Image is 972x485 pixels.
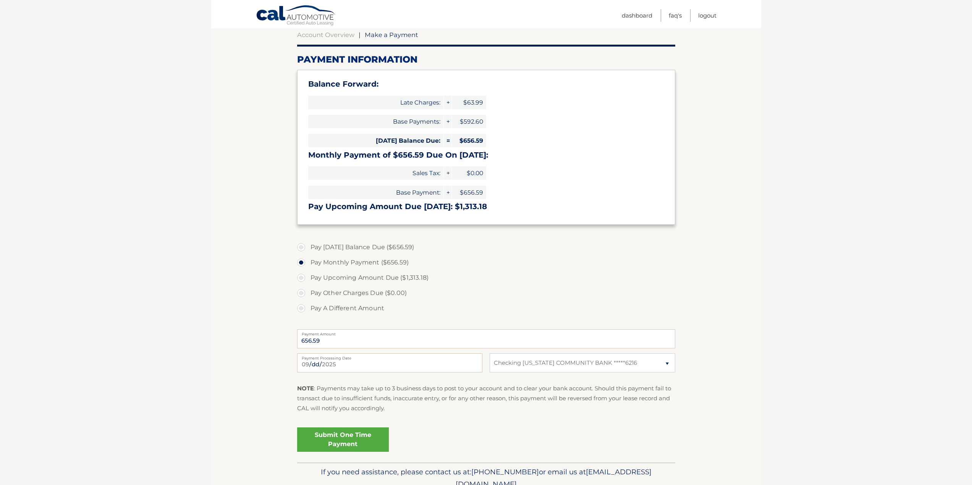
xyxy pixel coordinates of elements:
span: + [444,96,451,109]
a: Account Overview [297,31,354,39]
a: FAQ's [669,9,682,22]
input: Payment Amount [297,329,675,348]
span: Make a Payment [365,31,418,39]
span: + [444,115,451,128]
label: Payment Amount [297,329,675,335]
label: Pay Monthly Payment ($656.59) [297,255,675,270]
span: $656.59 [452,186,486,199]
a: Submit One Time Payment [297,427,389,452]
h3: Pay Upcoming Amount Due [DATE]: $1,313.18 [308,202,664,211]
span: $63.99 [452,96,486,109]
span: Late Charges: [308,96,443,109]
input: Payment Date [297,353,482,372]
label: Pay [DATE] Balance Due ($656.59) [297,240,675,255]
strong: NOTE [297,385,314,392]
h3: Balance Forward: [308,79,664,89]
h3: Monthly Payment of $656.59 Due On [DATE]: [308,150,664,160]
span: [DATE] Balance Due: [308,134,443,147]
span: Base Payment: [308,186,443,199]
label: Pay Other Charges Due ($0.00) [297,285,675,301]
label: Payment Processing Date [297,353,482,359]
a: Logout [698,9,716,22]
span: | [359,31,361,39]
label: Pay A Different Amount [297,301,675,316]
label: Pay Upcoming Amount Due ($1,313.18) [297,270,675,285]
span: = [444,134,451,147]
span: + [444,166,451,180]
span: Sales Tax: [308,166,443,180]
a: Cal Automotive [256,5,336,27]
span: $0.00 [452,166,486,180]
span: $592.60 [452,115,486,128]
span: $656.59 [452,134,486,147]
a: Dashboard [622,9,652,22]
span: [PHONE_NUMBER] [471,467,539,476]
p: : Payments may take up to 3 business days to post to your account and to clear your bank account.... [297,383,675,414]
span: + [444,186,451,199]
h2: Payment Information [297,54,675,65]
span: Base Payments: [308,115,443,128]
